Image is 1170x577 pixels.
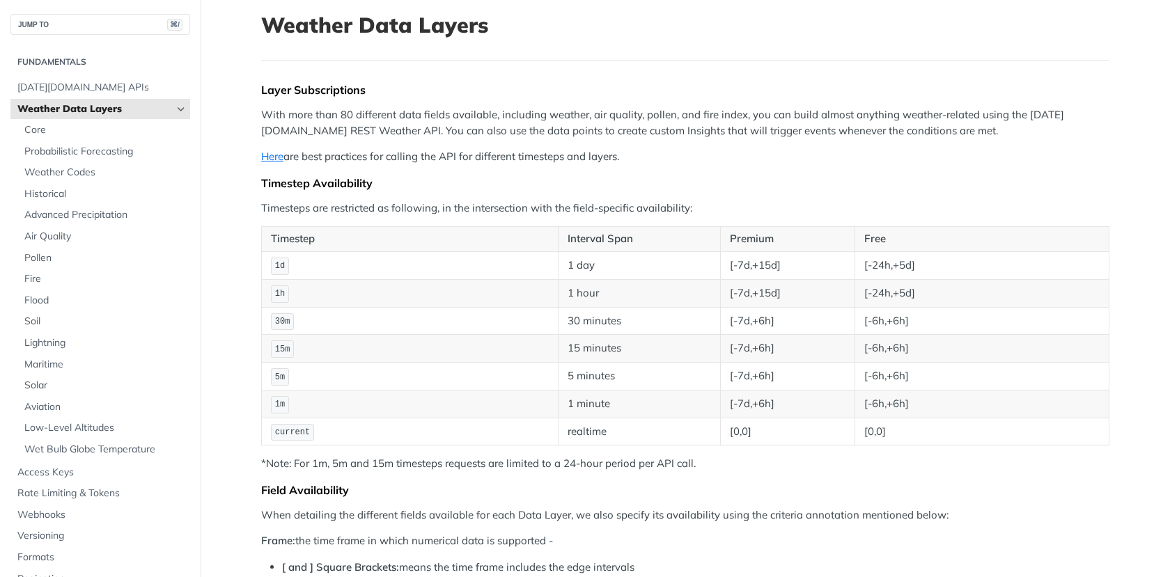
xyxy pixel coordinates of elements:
[17,290,190,311] a: Flood
[24,251,187,265] span: Pollen
[261,149,1109,165] p: are best practices for calling the API for different timesteps and layers.
[24,230,187,244] span: Air Quality
[275,345,290,354] span: 15m
[24,443,187,457] span: Wet Bulb Globe Temperature
[261,150,283,163] a: Here
[24,421,187,435] span: Low-Level Altitudes
[17,529,187,543] span: Versioning
[855,418,1109,445] td: [0,0]
[261,13,1109,38] h1: Weather Data Layers
[17,508,187,522] span: Webhooks
[261,456,1109,472] p: *Note: For 1m, 5m and 15m timesteps requests are limited to a 24-hour period per API call.
[167,19,182,31] span: ⌘/
[10,547,190,568] a: Formats
[17,466,187,480] span: Access Keys
[261,534,295,547] strong: Frame:
[721,227,855,252] th: Premium
[855,227,1109,252] th: Free
[175,104,187,115] button: Hide subpages for Weather Data Layers
[261,533,1109,549] p: the time frame in which numerical data is supported -
[17,397,190,418] a: Aviation
[24,166,187,180] span: Weather Codes
[24,294,187,308] span: Flood
[10,462,190,483] a: Access Keys
[721,251,855,279] td: [-7d,+15d]
[558,363,720,390] td: 5 minutes
[17,311,190,332] a: Soil
[10,483,190,504] a: Rate Limiting & Tokens
[282,560,399,574] strong: [ and ] Square Brackets:
[855,307,1109,335] td: [-6h,+6h]
[10,14,190,35] button: JUMP TO⌘/
[721,390,855,418] td: [-7d,+6h]
[17,354,190,375] a: Maritime
[24,358,187,372] span: Maritime
[721,307,855,335] td: [-7d,+6h]
[275,427,310,437] span: current
[24,187,187,201] span: Historical
[261,483,1109,497] div: Field Availability
[282,560,1109,576] li: means the time frame includes the edge intervals
[17,81,187,95] span: [DATE][DOMAIN_NAME] APIs
[855,251,1109,279] td: [-24h,+5d]
[24,123,187,137] span: Core
[721,335,855,363] td: [-7d,+6h]
[24,272,187,286] span: Fire
[855,390,1109,418] td: [-6h,+6h]
[261,176,1109,190] div: Timestep Availability
[17,162,190,183] a: Weather Codes
[261,200,1109,216] p: Timesteps are restricted as following, in the intersection with the field-specific availability:
[17,375,190,396] a: Solar
[275,289,285,299] span: 1h
[10,525,190,546] a: Versioning
[24,336,187,350] span: Lightning
[261,83,1109,97] div: Layer Subscriptions
[10,56,190,68] h2: Fundamentals
[17,269,190,290] a: Fire
[24,145,187,159] span: Probabilistic Forecasting
[24,208,187,222] span: Advanced Precipitation
[17,102,172,116] span: Weather Data Layers
[558,390,720,418] td: 1 minute
[10,99,190,120] a: Weather Data LayersHide subpages for Weather Data Layers
[17,487,187,500] span: Rate Limiting & Tokens
[17,551,187,564] span: Formats
[10,77,190,98] a: [DATE][DOMAIN_NAME] APIs
[24,379,187,393] span: Solar
[17,141,190,162] a: Probabilistic Forecasting
[24,400,187,414] span: Aviation
[17,439,190,460] a: Wet Bulb Globe Temperature
[275,372,285,382] span: 5m
[10,505,190,525] a: Webhooks
[855,279,1109,307] td: [-24h,+5d]
[558,227,720,252] th: Interval Span
[721,279,855,307] td: [-7d,+15d]
[24,315,187,329] span: Soil
[17,226,190,247] a: Air Quality
[855,335,1109,363] td: [-6h,+6h]
[17,333,190,354] a: Lightning
[275,400,285,409] span: 1m
[558,251,720,279] td: 1 day
[558,279,720,307] td: 1 hour
[558,418,720,445] td: realtime
[17,248,190,269] a: Pollen
[558,335,720,363] td: 15 minutes
[558,307,720,335] td: 30 minutes
[17,184,190,205] a: Historical
[17,418,190,438] a: Low-Level Altitudes
[855,363,1109,390] td: [-6h,+6h]
[261,107,1109,139] p: With more than 80 different data fields available, including weather, air quality, pollen, and fi...
[261,507,1109,523] p: When detailing the different fields available for each Data Layer, we also specify its availabili...
[721,418,855,445] td: [0,0]
[275,317,290,326] span: 30m
[275,261,285,271] span: 1d
[17,205,190,226] a: Advanced Precipitation
[262,227,559,252] th: Timestep
[721,363,855,390] td: [-7d,+6h]
[17,120,190,141] a: Core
